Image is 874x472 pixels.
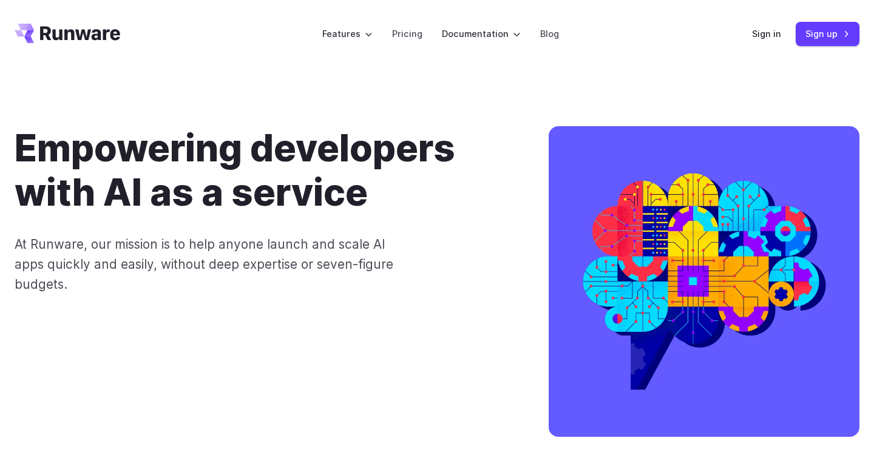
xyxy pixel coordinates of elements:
img: A colorful illustration of a brain made up of circuit boards [549,126,859,437]
a: Go to / [15,24,120,43]
label: Features [322,27,373,41]
label: Documentation [442,27,521,41]
a: Sign in [752,27,781,41]
a: Sign up [796,22,859,46]
p: At Runware, our mission is to help anyone launch and scale AI apps quickly and easily, without de... [15,234,411,295]
a: Pricing [392,27,422,41]
a: Blog [540,27,559,41]
h1: Empowering developers with AI as a service [15,126,510,215]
